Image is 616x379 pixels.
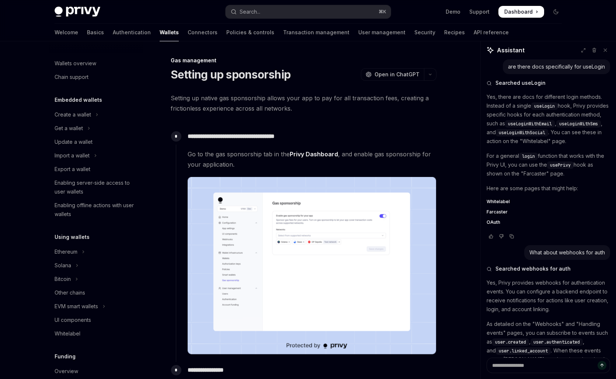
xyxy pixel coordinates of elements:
div: Gas management [171,57,436,64]
span: Searched useLogin [495,79,546,87]
span: Whitelabel [487,199,510,205]
img: dark logo [55,7,100,17]
span: Setting up native gas sponsorship allows your app to pay for all transaction fees, creating a fri... [171,93,436,114]
button: Searched useLogin [487,79,610,87]
div: Bitcoin [55,275,71,284]
a: Policies & controls [226,24,274,41]
button: Toggle Create a wallet section [49,108,143,121]
h5: Embedded wallets [55,95,102,104]
div: Chain support [55,73,88,81]
div: Import a wallet [55,151,90,160]
span: Dashboard [504,8,533,15]
span: usePrivy [550,162,571,168]
div: Whitelabel [55,329,80,338]
a: Welcome [55,24,78,41]
p: Yes, Privy provides webhooks for authentication events. You can configure a backend endpoint to r... [487,278,610,314]
a: Transaction management [283,24,349,41]
div: Solana [55,261,71,270]
button: Toggle Solana section [49,259,143,272]
a: Whitelabel [487,199,610,205]
div: Ethereum [55,247,77,256]
button: Vote that response was good [487,233,495,240]
a: Demo [446,8,460,15]
button: Toggle Get a wallet section [49,122,143,135]
a: Basics [87,24,104,41]
button: Toggle Bitcoin section [49,272,143,286]
a: Other chains [49,286,143,299]
a: Whitelabel [49,327,143,340]
span: user.linked_account [499,348,548,354]
p: For a general function that works with the Privy UI, you can use the hook as shown on the "Farcas... [487,152,610,178]
button: Open search [226,5,391,18]
span: Farcaster [487,209,508,215]
button: Toggle Ethereum section [49,245,143,258]
a: Chain support [49,70,143,84]
span: useLoginWithSocial [499,130,545,136]
a: Export a wallet [49,163,143,176]
div: Export a wallet [55,165,90,174]
div: are there docs specifically for useLogin [508,63,605,70]
a: Security [414,24,435,41]
span: ⌘ K [379,9,386,15]
div: UI components [55,316,91,324]
p: Here are some pages that might help: [487,184,610,193]
span: OAuth [487,219,500,225]
div: Enabling offline actions with user wallets [55,201,139,219]
div: Search... [240,7,260,16]
button: Copy chat response [507,233,516,240]
button: Open in ChatGPT [361,68,424,81]
span: useLogin [534,103,555,109]
a: OAuth [487,219,610,225]
button: Toggle dark mode [550,6,562,18]
p: Yes, there are docs for different login methods. Instead of a single hook, Privy provides specifi... [487,93,610,146]
span: useLoginWithEmail [508,121,552,127]
span: Open in ChatGPT [375,71,420,78]
textarea: Ask a question... [487,358,610,373]
a: API reference [474,24,509,41]
a: Connectors [188,24,217,41]
a: User management [358,24,406,41]
span: user.authenticated [533,339,580,345]
a: Privy Dashboard [290,150,338,158]
a: Farcaster [487,209,610,215]
button: Send message [598,361,606,370]
button: Toggle EVM smart wallets section [49,300,143,313]
span: useLoginWithSms [559,121,598,127]
button: Toggle Import a wallet section [49,149,143,162]
img: images/gas-sponsorship.png [188,177,436,355]
div: What about webhooks for auth [529,249,605,256]
h5: Using wallets [55,233,90,241]
a: Wallets [160,24,179,41]
a: UI components [49,313,143,327]
button: Vote that response was not good [497,233,506,240]
h1: Setting up sponsorship [171,68,291,81]
div: Create a wallet [55,110,91,119]
span: login [522,153,535,159]
a: Enabling server-side access to user wallets [49,176,143,198]
div: Update a wallet [55,138,93,146]
span: Searched webhooks for auth [495,265,571,272]
span: Go to the gas sponsorship tab in the , and enable gas sponsorship for your application. [188,149,436,170]
a: Wallets overview [49,57,143,70]
button: Searched webhooks for auth [487,265,610,272]
div: Overview [55,367,78,376]
div: Other chains [55,288,85,297]
a: Enabling offline actions with user wallets [49,199,143,221]
a: Recipes [444,24,465,41]
div: EVM smart wallets [55,302,98,311]
a: Update a wallet [49,135,143,149]
a: Support [469,8,490,15]
div: Wallets overview [55,59,96,68]
div: Enabling server-side access to user wallets [55,178,139,196]
a: Authentication [113,24,151,41]
a: Dashboard [498,6,544,18]
div: Get a wallet [55,124,83,133]
a: Overview [49,365,143,378]
span: user.created [495,339,526,345]
h5: Funding [55,352,76,361]
span: Assistant [497,46,525,55]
